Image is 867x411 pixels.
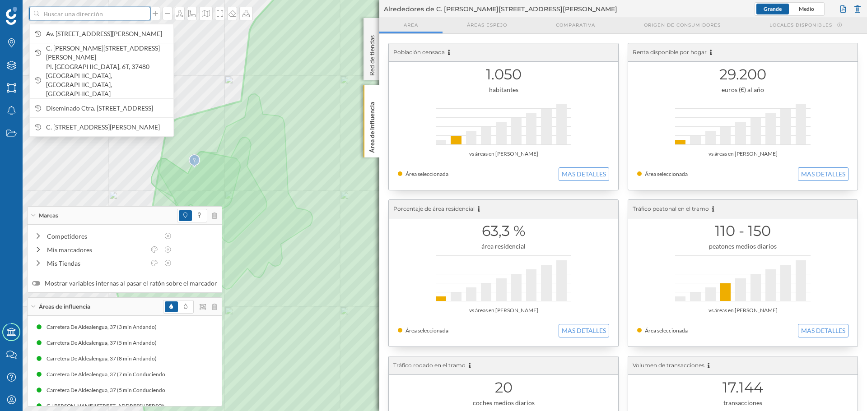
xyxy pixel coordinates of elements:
[46,386,171,395] div: Carretera De Aldealengua, 37 (5 min Conduciendo)
[398,85,609,94] div: habitantes
[406,171,448,177] span: Área seleccionada
[645,327,688,334] span: Área seleccionada
[398,149,609,158] div: vs áreas en [PERSON_NAME]
[799,5,814,12] span: Medio
[47,259,145,268] div: Mis Tiendas
[645,171,688,177] span: Área seleccionada
[404,22,418,28] span: Area
[637,85,848,94] div: euros (€) al año
[637,66,848,83] h1: 29.200
[406,327,448,334] span: Área seleccionada
[628,43,858,62] div: Renta disponible por hogar
[637,149,848,158] div: vs áreas en [PERSON_NAME]
[556,22,595,28] span: Comparativa
[384,5,617,14] span: Alrededores de C. [PERSON_NAME][STREET_ADDRESS][PERSON_NAME]
[637,222,848,240] h1: 110 - 150
[398,66,609,83] h1: 1.050
[18,6,50,14] span: Soporte
[47,323,161,332] div: Carretera De Aldealengua, 37 (3 min Andando)
[46,62,169,98] span: Pl. [GEOGRAPHIC_DATA], 6T, 37480 [GEOGRAPHIC_DATA], [GEOGRAPHIC_DATA], [GEOGRAPHIC_DATA]
[368,32,377,76] p: Red de tiendas
[559,324,609,337] button: MAS DETALLES
[6,7,17,25] img: Geoblink Logo
[559,167,609,181] button: MAS DETALLES
[46,123,169,132] span: C. [STREET_ADDRESS][PERSON_NAME]
[398,222,609,240] h1: 63,3 %
[45,402,230,411] div: C. [PERSON_NAME][STREET_ADDRESS][PERSON_NAME] (3 min Andando)
[46,44,169,62] span: C. [PERSON_NAME][STREET_ADDRESS][PERSON_NAME]
[46,104,169,113] span: Diseminado Ctra. [STREET_ADDRESS]
[46,370,171,379] div: Carretera De Aldealengua, 37 (7 min Conduciendo)
[637,242,848,251] div: peatones medios diarios
[47,354,161,363] div: Carretera De Aldealengua, 37 (8 min Andando)
[628,200,858,218] div: Tráfico peatonal en el tramo
[637,398,848,407] div: transacciones
[769,22,832,28] span: Locales disponibles
[637,306,848,315] div: vs áreas en [PERSON_NAME]
[798,324,848,337] button: MAS DETALLES
[389,43,618,62] div: Población censada
[389,200,618,218] div: Porcentaje de área residencial
[368,98,377,153] p: Área de influencia
[389,356,618,375] div: Tráfico rodado en el tramo
[628,356,858,375] div: Volumen de transacciones
[398,379,609,396] h1: 20
[46,29,169,38] span: Av. [STREET_ADDRESS][PERSON_NAME]
[398,398,609,407] div: coches medios diarios
[47,231,159,241] div: Competidores
[644,22,721,28] span: Origen de consumidores
[764,5,782,12] span: Grande
[398,242,609,251] div: área residencial
[398,306,609,315] div: vs áreas en [PERSON_NAME]
[47,338,161,347] div: Carretera De Aldealengua, 37 (5 min Andando)
[467,22,507,28] span: Áreas espejo
[39,212,58,220] span: Marcas
[32,279,217,288] label: Mostrar variables internas al pasar el ratón sobre el marcador
[47,245,145,254] div: Mis marcadores
[798,167,848,181] button: MAS DETALLES
[637,379,848,396] h1: 17.144
[39,303,90,311] span: Áreas de influencia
